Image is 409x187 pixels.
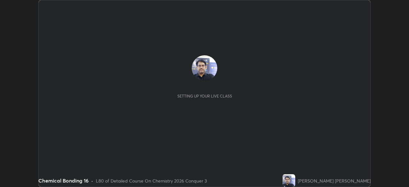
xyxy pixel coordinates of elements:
[282,174,295,187] img: 4dbd5e4e27d8441580130e5f502441a8.jpg
[298,177,371,184] div: [PERSON_NAME] [PERSON_NAME]
[192,55,217,81] img: 4dbd5e4e27d8441580130e5f502441a8.jpg
[91,177,93,184] div: •
[96,177,207,184] div: L80 of Detailed Course On Chemistry 2026 Conquer 3
[177,94,232,98] div: Setting up your live class
[38,177,89,184] div: Chemical Bonding 16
